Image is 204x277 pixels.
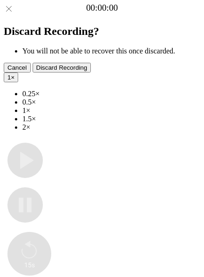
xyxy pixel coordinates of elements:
span: 1 [7,74,11,81]
li: You will not be able to recover this once discarded. [22,47,200,55]
button: Discard Recording [33,63,91,73]
a: 00:00:00 [86,3,118,13]
li: 1.5× [22,115,200,123]
button: 1× [4,73,18,82]
li: 2× [22,123,200,132]
button: Cancel [4,63,31,73]
li: 0.5× [22,98,200,106]
h2: Discard Recording? [4,25,200,38]
li: 1× [22,106,200,115]
li: 0.25× [22,90,200,98]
